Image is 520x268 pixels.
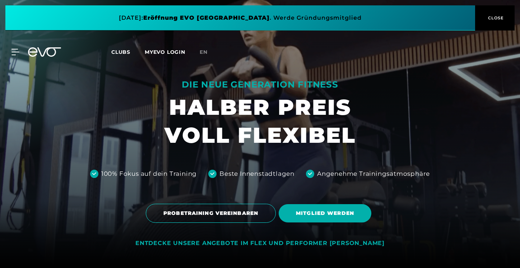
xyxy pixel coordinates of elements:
[219,169,294,179] div: Beste Innenstadtlagen
[146,198,279,228] a: PROBETRAINING VEREINBAREN
[317,169,430,179] div: Angenehme Trainingsatmosphäre
[164,79,356,90] div: DIE NEUE GENERATION FITNESS
[163,210,258,217] span: PROBETRAINING VEREINBAREN
[279,199,374,228] a: MITGLIED WERDEN
[111,49,130,55] span: Clubs
[135,240,385,247] div: ENTDECKE UNSERE ANGEBOTE IM FLEX UND PERFORMER [PERSON_NAME]
[101,169,197,179] div: 100% Fokus auf dein Training
[200,48,216,56] a: en
[475,5,515,30] button: CLOSE
[486,15,504,21] span: CLOSE
[145,49,185,55] a: MYEVO LOGIN
[200,49,208,55] span: en
[111,48,145,55] a: Clubs
[164,93,356,149] h1: HALBER PREIS VOLL FLEXIBEL
[296,210,354,217] span: MITGLIED WERDEN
